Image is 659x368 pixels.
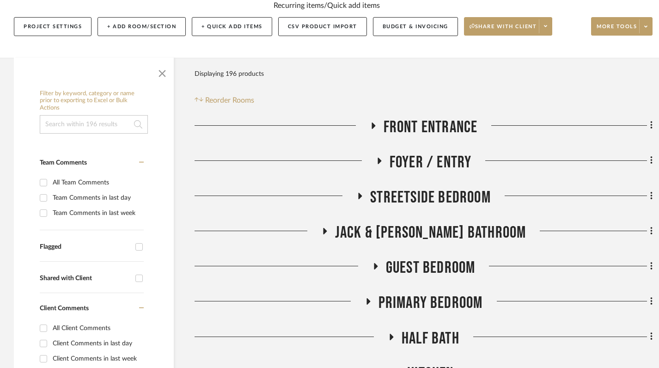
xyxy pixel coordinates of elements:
[390,153,472,172] span: Foyer / Entry
[40,305,89,312] span: Client Comments
[53,175,141,190] div: All Team Comments
[14,17,92,36] button: Project Settings
[40,115,148,134] input: Search within 196 results
[53,321,141,336] div: All Client Comments
[464,17,553,36] button: Share with client
[195,95,254,106] button: Reorder Rooms
[402,329,459,349] span: Half Bath
[386,258,476,278] span: Guest Bedroom
[370,188,491,208] span: Streetside Bedroom
[53,336,141,351] div: Client Comments in last day
[591,17,653,36] button: More tools
[378,293,483,313] span: Primary Bedroom
[192,17,272,36] button: + Quick Add Items
[53,351,141,366] div: Client Comments in last week
[40,243,131,251] div: Flagged
[278,17,367,36] button: CSV Product Import
[40,275,131,282] div: Shared with Client
[40,159,87,166] span: Team Comments
[205,95,254,106] span: Reorder Rooms
[470,23,537,37] span: Share with client
[335,223,526,243] span: Jack & [PERSON_NAME] Bathroom
[98,17,186,36] button: + Add Room/Section
[53,190,141,205] div: Team Comments in last day
[53,206,141,221] div: Team Comments in last week
[384,117,478,137] span: Front Entrance
[40,90,148,112] h6: Filter by keyword, category or name prior to exporting to Excel or Bulk Actions
[153,62,171,81] button: Close
[195,65,264,83] div: Displaying 196 products
[597,23,637,37] span: More tools
[373,17,458,36] button: Budget & Invoicing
